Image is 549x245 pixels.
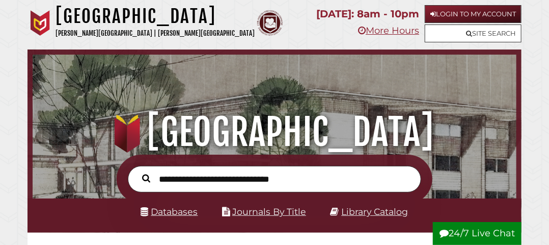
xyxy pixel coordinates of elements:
h1: [GEOGRAPHIC_DATA] [41,110,508,155]
i: Search [142,174,150,183]
a: Library Catalog [342,206,408,217]
h1: [GEOGRAPHIC_DATA] [56,5,255,28]
button: Search [137,171,155,184]
img: Calvin Theological Seminary [257,10,283,36]
img: Calvin University [28,10,53,36]
a: More Hours [358,25,419,36]
a: Journals By Title [232,206,306,217]
a: Site Search [425,24,521,42]
p: [DATE]: 8am - 10pm [316,5,419,23]
p: [PERSON_NAME][GEOGRAPHIC_DATA] | [PERSON_NAME][GEOGRAPHIC_DATA] [56,28,255,39]
a: Login to My Account [425,5,521,23]
a: Databases [141,206,198,217]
